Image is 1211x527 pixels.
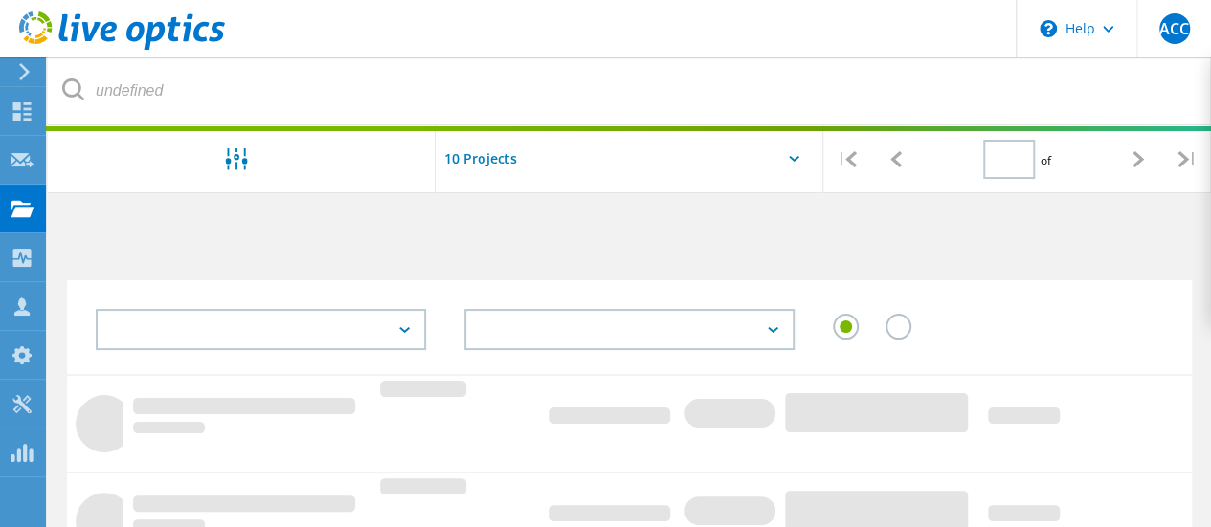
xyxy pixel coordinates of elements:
div: | [823,125,872,193]
div: | [1162,125,1211,193]
span: ACC [1159,21,1189,36]
a: Live Optics Dashboard [19,40,225,54]
svg: \n [1040,20,1057,37]
span: of [1040,152,1050,168]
